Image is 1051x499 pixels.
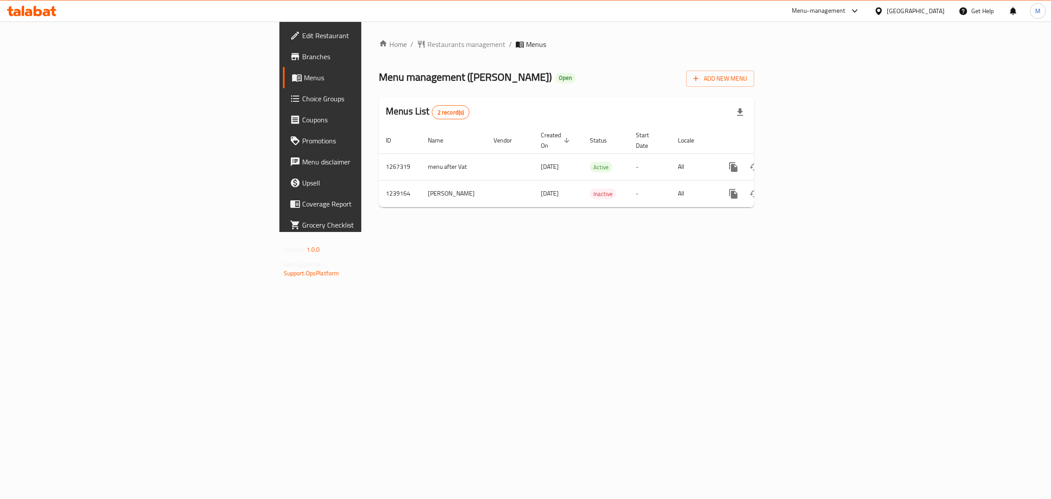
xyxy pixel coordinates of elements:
span: Name [428,135,455,146]
a: Promotions [283,130,455,151]
table: enhanced table [379,127,814,207]
a: Upsell [283,172,455,193]
th: Actions [716,127,814,154]
span: 2 record(s) [432,108,469,117]
span: Version: [284,244,305,255]
a: Menus [283,67,455,88]
span: ID [386,135,402,146]
span: Active [590,162,612,172]
a: Choice Groups [283,88,455,109]
span: Created On [541,130,572,151]
a: Restaurants management [417,39,505,50]
span: Status [590,135,618,146]
span: Inactive [590,189,616,199]
span: Menu management ( [PERSON_NAME] ) [379,67,552,87]
nav: breadcrumb [379,39,754,50]
span: Edit Restaurant [302,30,448,41]
div: Export file [730,102,751,123]
td: - [629,153,671,180]
span: Branches [302,51,448,62]
div: Menu-management [792,6,846,16]
span: Promotions [302,135,448,146]
span: Choice Groups [302,93,448,104]
a: Edit Restaurant [283,25,455,46]
a: Grocery Checklist [283,214,455,235]
div: [GEOGRAPHIC_DATA] [887,6,945,16]
a: Branches [283,46,455,67]
div: Total records count [432,105,470,119]
span: [DATE] [541,161,559,172]
span: Menu disclaimer [302,157,448,167]
a: Support.OpsPlatform [284,267,339,279]
span: Upsell [302,178,448,188]
button: more [723,157,744,178]
li: / [509,39,512,50]
span: 1.0.0 [307,244,320,255]
a: Coverage Report [283,193,455,214]
div: Open [555,73,575,83]
span: Open [555,74,575,82]
div: Inactive [590,189,616,199]
td: All [671,153,716,180]
a: Coupons [283,109,455,130]
button: Add New Menu [686,71,754,87]
button: Change Status [744,183,765,204]
span: Locale [678,135,705,146]
span: [DATE] [541,188,559,199]
span: Grocery Checklist [302,220,448,230]
td: All [671,180,716,207]
span: M [1035,6,1040,16]
td: - [629,180,671,207]
a: Menu disclaimer [283,151,455,172]
h2: Menus List [386,105,469,119]
span: Vendor [494,135,523,146]
button: more [723,183,744,204]
span: Start Date [636,130,660,151]
span: Restaurants management [427,39,505,50]
span: Menus [526,39,546,50]
span: Get support on: [284,259,324,270]
button: Change Status [744,157,765,178]
span: Menus [304,72,448,83]
span: Coverage Report [302,199,448,209]
span: Coupons [302,114,448,125]
span: Add New Menu [693,73,747,84]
